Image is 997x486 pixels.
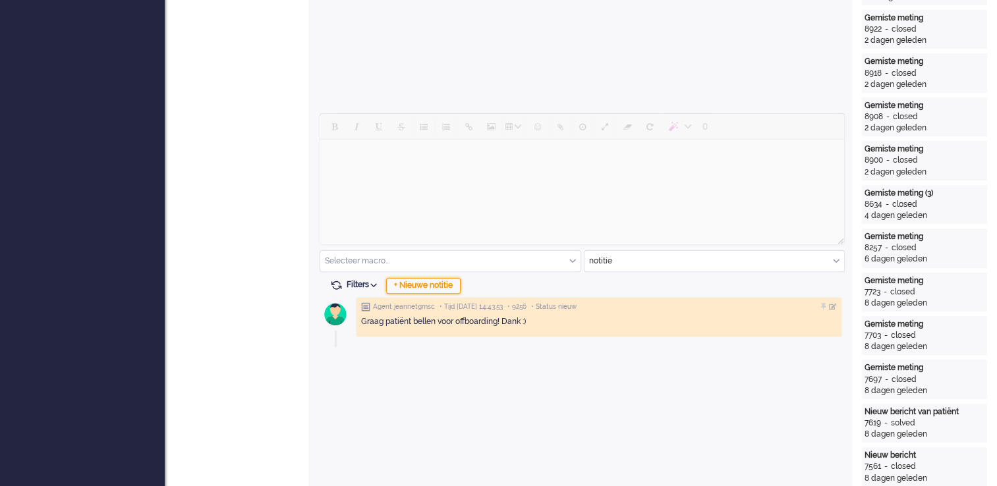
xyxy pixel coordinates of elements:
[865,242,882,254] div: 8257
[865,461,881,472] div: 7561
[361,302,370,311] img: ic_note_grey.svg
[865,418,881,429] div: 7619
[865,473,984,484] div: 8 dagen geleden
[891,461,916,472] div: closed
[865,79,984,90] div: 2 dagen geleden
[865,362,984,373] div: Gemiste meting
[507,302,527,311] span: • 9256
[865,210,984,221] div: 4 dagen geleden
[5,5,519,28] body: Rich Text Area. Press ALT-0 for help.
[881,418,891,429] div: -
[319,298,352,331] img: avatar
[893,155,918,166] div: closed
[865,155,883,166] div: 8900
[892,199,917,210] div: closed
[865,374,882,385] div: 7697
[890,286,915,298] div: closed
[882,68,892,79] div: -
[883,155,893,166] div: -
[361,316,837,327] div: Graag patiënt bellen voor offboarding! Dank :)
[865,406,984,418] div: Nieuw bericht van patiënt
[865,188,984,199] div: Gemiste meting (3)
[865,68,882,79] div: 8918
[531,302,577,311] span: • Status nieuw
[865,231,984,242] div: Gemiste meting
[883,111,893,122] div: -
[865,24,882,35] div: 8922
[865,144,984,155] div: Gemiste meting
[373,302,435,311] span: Agent jeannetgmsc
[865,275,984,286] div: Gemiste meting
[440,302,503,311] span: • Tijd [DATE] 14:43:53
[865,56,984,67] div: Gemiste meting
[865,13,984,24] div: Gemiste meting
[865,35,984,46] div: 2 dagen geleden
[881,330,891,341] div: -
[882,242,892,254] div: -
[891,418,915,429] div: solved
[892,68,917,79] div: closed
[865,100,984,111] div: Gemiste meting
[865,341,984,352] div: 8 dagen geleden
[865,111,883,122] div: 8908
[865,385,984,396] div: 8 dagen geleden
[891,330,916,341] div: closed
[865,254,984,265] div: 6 dagen geleden
[865,199,882,210] div: 8634
[892,24,917,35] div: closed
[880,286,890,298] div: -
[892,374,917,385] div: closed
[347,280,382,289] span: Filters
[882,24,892,35] div: -
[865,122,984,134] div: 2 dagen geleden
[865,429,984,440] div: 8 dagen geleden
[893,111,918,122] div: closed
[882,374,892,385] div: -
[865,298,984,309] div: 8 dagen geleden
[865,286,880,298] div: 7723
[881,461,891,472] div: -
[865,450,984,461] div: Nieuw bericht
[892,242,917,254] div: closed
[386,278,461,294] div: + Nieuwe notitie
[865,167,984,178] div: 2 dagen geleden
[865,319,984,330] div: Gemiste meting
[865,330,881,341] div: 7703
[882,199,892,210] div: -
